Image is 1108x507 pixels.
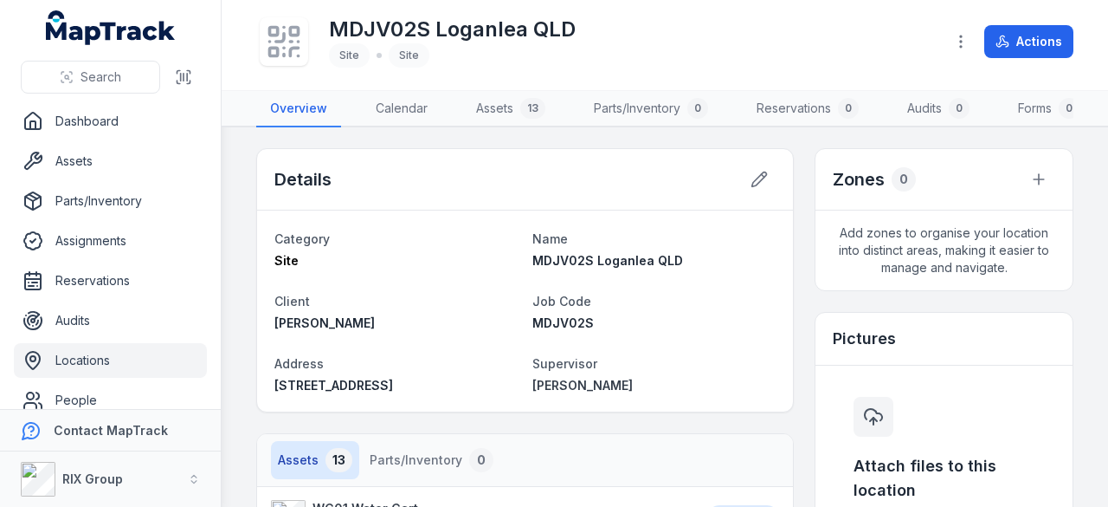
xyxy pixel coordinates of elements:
div: 0 [469,448,493,472]
button: Search [21,61,160,94]
span: MDJV02S [532,315,594,330]
div: 0 [687,98,708,119]
span: MDJV02S Loganlea QLD [532,253,683,268]
span: Site [339,49,359,62]
div: 0 [1059,98,1079,119]
strong: Contact MapTrack [54,423,168,438]
h3: Attach files to this location [854,454,1034,503]
a: [PERSON_NAME] [532,377,776,394]
button: Parts/Inventory0 [363,441,500,479]
a: Assets13 [462,91,559,127]
h1: MDJV02S Loganlea QLD [329,16,576,43]
h3: Pictures [833,327,896,351]
div: 0 [892,167,916,192]
div: 0 [838,98,859,119]
a: Forms0 [1004,91,1093,127]
a: Dashboard [14,104,207,139]
button: Assets13 [271,441,359,479]
span: Search [81,68,121,86]
h2: Zones [833,167,885,192]
span: Address [274,356,324,371]
a: Overview [256,91,341,127]
a: Assignments [14,224,207,258]
a: Assets [14,144,207,179]
span: Category [274,231,330,246]
span: Client [274,294,310,309]
span: [PERSON_NAME] [274,315,375,330]
button: Actions [984,25,1073,58]
a: Audits [14,303,207,338]
a: People [14,383,207,418]
a: Parts/Inventory0 [580,91,722,127]
a: Calendar [362,91,441,127]
div: 13 [520,98,545,119]
span: Supervisor [532,356,597,371]
span: Add zones to organise your location into distinct areas, making it easier to manage and navigate. [815,211,1073,290]
a: MapTrack [46,10,176,45]
a: Parts/Inventory [14,184,207,218]
div: 0 [949,98,969,119]
span: [STREET_ADDRESS] [274,378,393,393]
h2: Details [274,167,332,192]
strong: RIX Group [62,471,123,486]
div: 13 [325,448,352,472]
a: Reservations [14,263,207,298]
span: Name [532,231,568,246]
a: Reservations0 [743,91,873,127]
span: Job Code [532,294,591,309]
span: Site [274,253,299,268]
a: Locations [14,343,207,378]
a: Audits0 [893,91,983,127]
div: Site [389,43,429,68]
